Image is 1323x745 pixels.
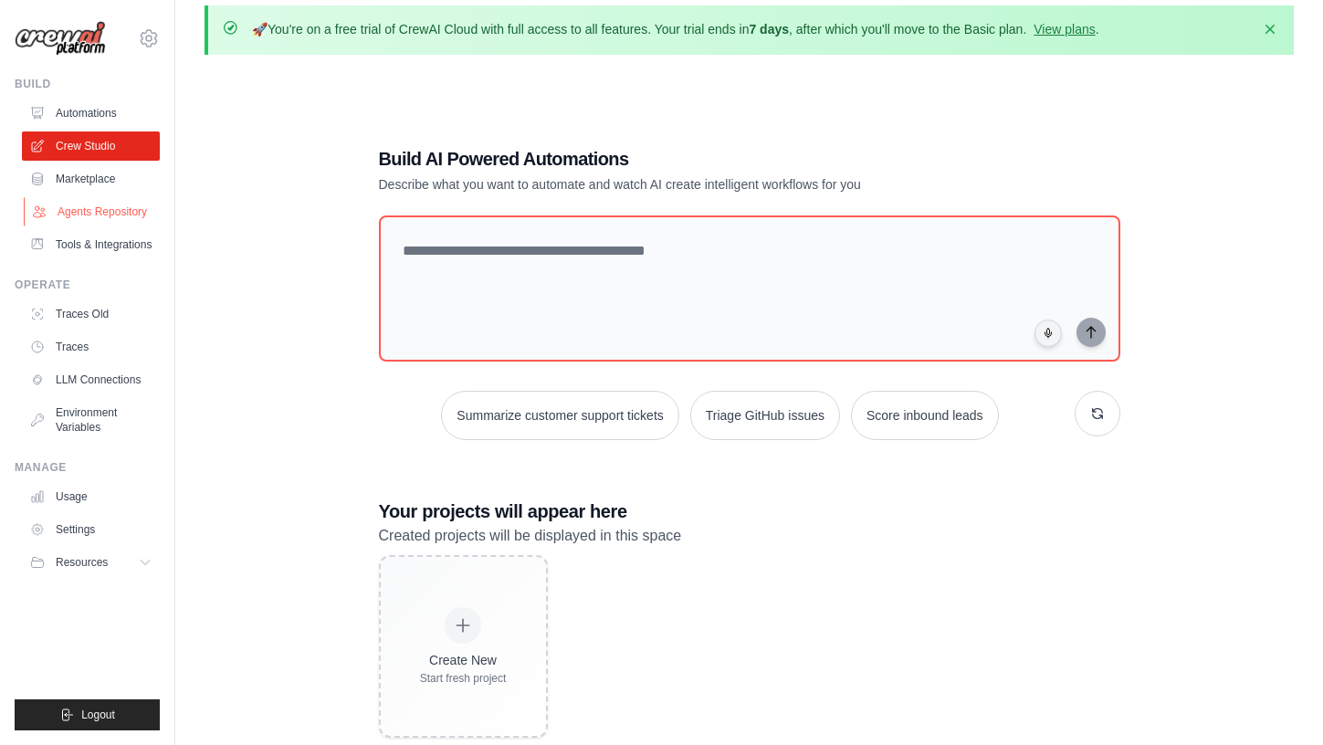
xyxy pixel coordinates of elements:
[22,332,160,362] a: Traces
[15,699,160,730] button: Logout
[15,77,160,91] div: Build
[15,278,160,292] div: Operate
[851,391,999,440] button: Score inbound leads
[379,146,992,172] h1: Build AI Powered Automations
[252,20,1099,38] p: You're on a free trial of CrewAI Cloud with full access to all features. Your trial ends in , aft...
[22,365,160,394] a: LLM Connections
[15,21,106,57] img: Logo
[22,398,160,442] a: Environment Variables
[22,299,160,329] a: Traces Old
[749,22,789,37] strong: 7 days
[420,671,507,686] div: Start fresh project
[81,708,115,722] span: Logout
[22,131,160,161] a: Crew Studio
[22,515,160,544] a: Settings
[1034,320,1062,347] button: Click to speak your automation idea
[379,498,1120,524] h3: Your projects will appear here
[1034,22,1095,37] a: View plans
[22,230,160,259] a: Tools & Integrations
[22,548,160,577] button: Resources
[1075,391,1120,436] button: Get new suggestions
[690,391,840,440] button: Triage GitHub issues
[15,460,160,475] div: Manage
[441,391,678,440] button: Summarize customer support tickets
[379,175,992,194] p: Describe what you want to automate and watch AI create intelligent workflows for you
[252,22,268,37] strong: 🚀
[22,164,160,194] a: Marketplace
[22,99,160,128] a: Automations
[56,555,108,570] span: Resources
[22,482,160,511] a: Usage
[379,524,1120,548] p: Created projects will be displayed in this space
[24,197,162,226] a: Agents Repository
[420,651,507,669] div: Create New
